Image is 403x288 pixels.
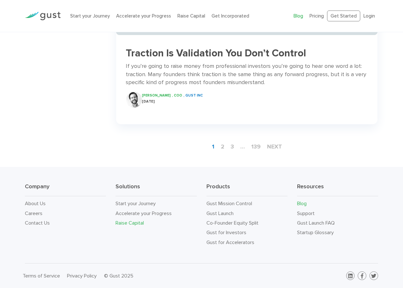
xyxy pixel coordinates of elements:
[104,271,197,280] div: © Gust 2025
[363,13,375,19] a: Login
[206,220,258,226] a: Co-Founder Equity Split
[206,183,287,196] h3: Products
[126,92,142,108] img: Ryan Nash
[70,13,110,19] a: Start your Journey
[177,13,205,19] a: Raise Capital
[265,141,285,153] a: next
[218,141,227,153] a: 2
[327,11,360,22] a: Get Started
[249,141,263,153] a: 139
[25,220,50,226] a: Contact Us
[297,200,307,206] a: Blog
[126,62,368,87] div: If you’re going to raise money from professional investors you’re going to hear one word a lot: t...
[294,13,303,19] a: Blog
[297,183,378,196] h3: Resources
[142,99,155,104] span: [DATE]
[209,141,217,153] span: 1
[297,220,335,226] a: Gust Launch FAQ
[25,12,61,20] img: Gust Logo
[206,239,254,245] a: Gust for Accelerators
[67,273,97,279] a: Privacy Policy
[142,93,171,97] span: [PERSON_NAME]
[116,13,171,19] a: Accelerate your Progress
[238,141,247,153] span: …
[25,183,106,196] h3: Company
[206,200,252,206] a: Gust Mission Control
[25,200,46,206] a: About Us
[172,93,182,97] span: , COO
[116,183,197,196] h3: Solutions
[183,93,203,97] span: , Gust INC
[116,220,144,226] a: Raise Capital
[116,210,172,216] a: Accelerate your Progress
[297,229,334,235] a: Startup Glossary
[310,13,324,19] a: Pricing
[23,273,60,279] a: Terms of Service
[206,229,246,235] a: Gust for Investors
[206,210,234,216] a: Gust Launch
[25,210,42,216] a: Careers
[126,48,368,59] h3: Traction Is Validation You Don’t Control
[297,210,315,216] a: Support
[116,200,156,206] a: Start your Journey
[212,13,249,19] a: Get Incorporated
[228,141,236,153] a: 3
